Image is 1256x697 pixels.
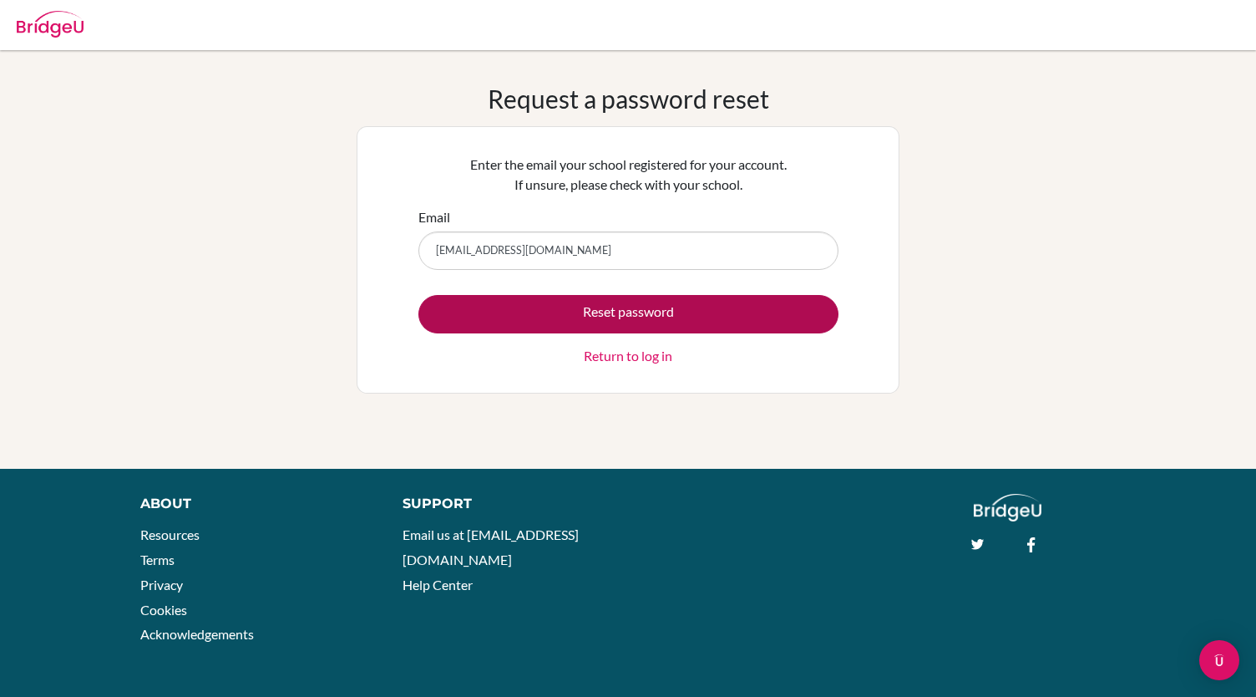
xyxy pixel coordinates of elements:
[140,552,175,567] a: Terms
[403,577,473,593] a: Help Center
[140,626,254,642] a: Acknowledgements
[17,11,84,38] img: Bridge-U
[418,155,838,195] p: Enter the email your school registered for your account. If unsure, please check with your school.
[403,527,579,567] a: Email us at [EMAIL_ADDRESS][DOMAIN_NAME]
[418,295,838,333] button: Reset password
[140,577,183,593] a: Privacy
[1199,640,1239,680] div: Open Intercom Messenger
[584,346,672,366] a: Return to log in
[140,527,200,542] a: Resources
[403,494,610,514] div: Support
[488,84,769,114] h1: Request a password reset
[140,602,187,618] a: Cookies
[974,494,1041,521] img: logo_white@2x-f4f0deed5e89b7ecb1c2cc34c3e3d731f90f0f143d5ea2071677605dd97b5244.png
[140,494,366,514] div: About
[418,207,450,227] label: Email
